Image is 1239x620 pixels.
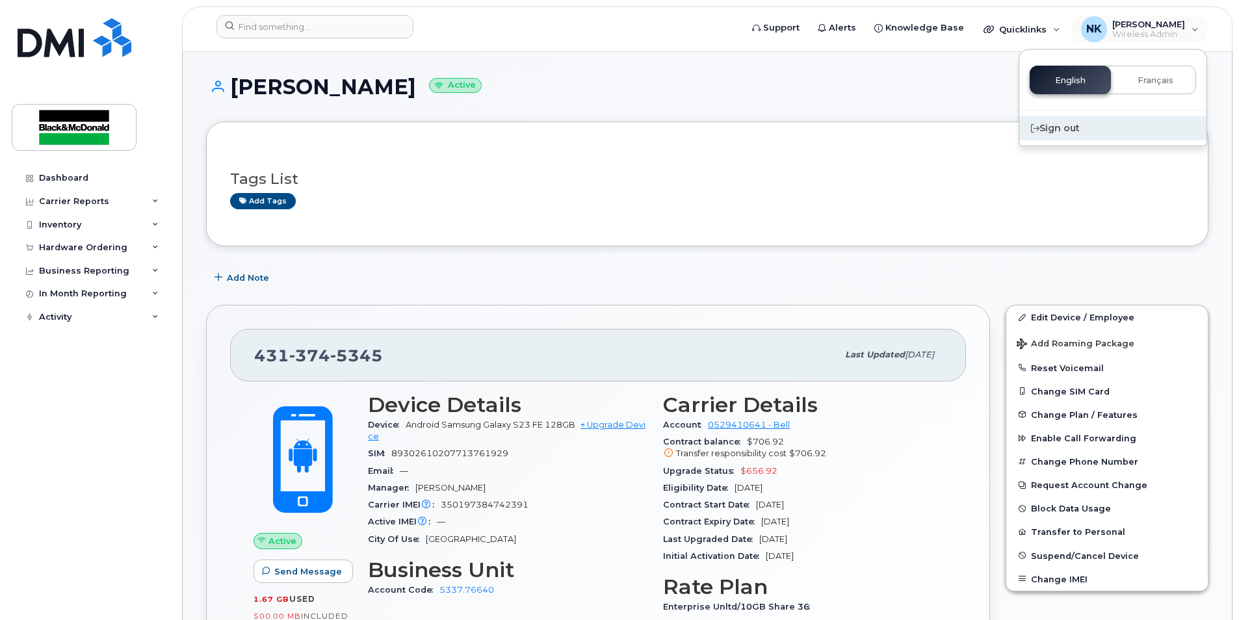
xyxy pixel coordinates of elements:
span: [DATE] [766,551,794,561]
span: Account [663,420,708,430]
a: Edit Device / Employee [1006,305,1208,329]
span: — [437,517,445,526]
span: Send Message [274,565,342,578]
h3: Carrier Details [663,393,943,417]
button: Reset Voicemail [1006,356,1208,380]
span: $656.92 [740,466,777,476]
span: Transfer responsibility cost [676,448,787,458]
span: Last Upgraded Date [663,534,759,544]
a: 5337.76640 [439,585,494,595]
span: Device [368,420,406,430]
span: used [289,594,315,604]
span: 1.67 GB [254,595,289,604]
button: Block Data Usage [1006,497,1208,520]
span: 5345 [330,346,383,365]
h3: Tags List [230,171,1184,187]
span: Contract Expiry Date [663,517,761,526]
span: Contract Start Date [663,500,756,510]
button: Change IMEI [1006,567,1208,591]
button: Request Account Change [1006,473,1208,497]
a: 0529410641 - Bell [708,420,790,430]
button: Suspend/Cancel Device [1006,544,1208,567]
span: SIM [368,448,391,458]
button: Add Note [206,266,280,289]
span: Suspend/Cancel Device [1031,550,1139,560]
span: Change Plan / Features [1031,409,1138,419]
span: Upgrade Status [663,466,740,476]
button: Enable Call Forwarding [1006,426,1208,450]
span: 89302610207713761929 [391,448,508,458]
button: Transfer to Personal [1006,520,1208,543]
span: Active IMEI [368,517,437,526]
small: Active [429,78,482,93]
h3: Rate Plan [663,575,943,599]
span: [GEOGRAPHIC_DATA] [426,534,516,544]
span: [PERSON_NAME] [415,483,486,493]
button: Send Message [254,560,353,583]
span: [DATE] [761,517,789,526]
a: Add tags [230,193,296,209]
span: Français [1138,75,1173,86]
span: — [400,466,408,476]
span: 374 [289,346,330,365]
span: $706.92 [663,437,943,460]
button: Change Plan / Features [1006,403,1208,426]
span: Carrier IMEI [368,500,441,510]
button: Change Phone Number [1006,450,1208,473]
span: Last updated [845,350,905,359]
span: Eligibility Date [663,483,735,493]
span: Initial Activation Date [663,551,766,561]
span: Email [368,466,400,476]
span: 431 [254,346,383,365]
button: Change SIM Card [1006,380,1208,403]
h3: Device Details [368,393,647,417]
span: Active [268,535,296,547]
span: City Of Use [368,534,426,544]
span: 350197384742391 [441,500,528,510]
span: Account Code [368,585,439,595]
span: [DATE] [759,534,787,544]
div: Sign out [1019,116,1206,140]
span: Enable Call Forwarding [1031,433,1136,443]
span: [DATE] [756,500,784,510]
h3: Business Unit [368,558,647,582]
span: Android Samsung Galaxy S23 FE 128GB [406,420,575,430]
span: [DATE] [905,350,934,359]
span: [DATE] [735,483,763,493]
h1: [PERSON_NAME] [206,75,1208,98]
span: $706.92 [789,448,826,458]
button: Add Roaming Package [1006,329,1208,356]
span: Manager [368,483,415,493]
span: Contract balance [663,437,747,446]
span: Add Roaming Package [1017,339,1134,351]
span: Add Note [227,272,269,284]
span: Enterprise Unltd/10GB Share 36 [663,602,816,612]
